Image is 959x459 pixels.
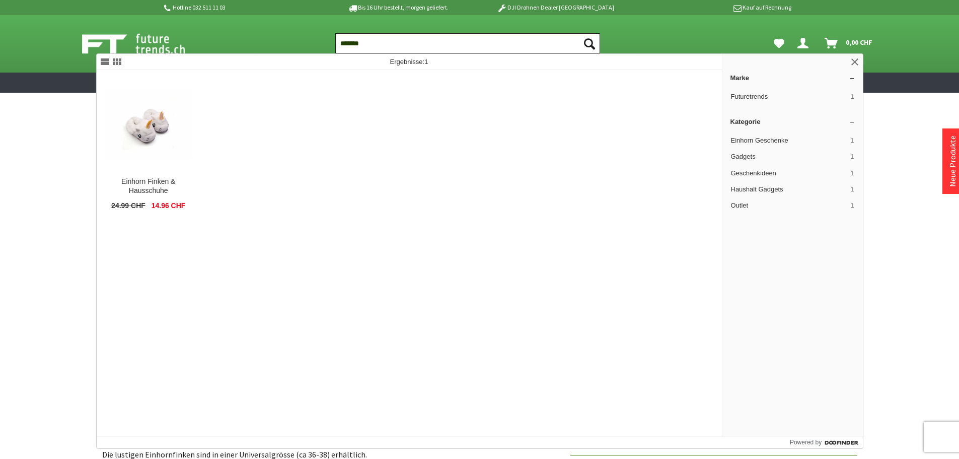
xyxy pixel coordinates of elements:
span: Futuretrends [731,92,847,101]
button: Suchen [579,33,600,53]
span: Gadgets [731,152,847,161]
p: Bis 16 Uhr bestellt, morgen geliefert. [320,2,477,14]
span: 14.96 CHF [152,202,186,211]
p: DJI Drohnen Dealer [GEOGRAPHIC_DATA] [477,2,634,14]
span: 1 [850,92,854,101]
span: Powered by [790,438,822,447]
span: 1 [850,152,854,161]
span: 1 [850,185,854,194]
span: 1 [850,169,854,178]
span: 1 [850,136,854,145]
a: Meine Favoriten [769,33,789,53]
span: Outlet [731,201,847,210]
img: Shop Futuretrends - zur Startseite wechseln [82,31,207,56]
a: Neue Produkte [947,136,957,187]
span: Ergebnisse: [390,58,428,65]
div: Einhorn Finken & Hausschuhe [105,177,193,195]
span: Einhorn Geschenke [731,136,847,145]
input: Produkt, Marke, Kategorie, EAN, Artikelnummer… [335,33,600,53]
a: Powered by [790,436,863,448]
span: 1 [850,201,854,210]
a: Kategorie [722,114,863,129]
a: Einhorn Finken & Hausschuhe Einhorn Finken & Hausschuhe 24.99 CHF 14.96 CHF [97,71,201,219]
a: Dein Konto [793,33,817,53]
a: Warenkorb [821,33,877,53]
a: Marke [722,70,863,86]
p: Hotline 032 511 11 03 [163,2,320,14]
img: Einhorn Finken & Hausschuhe [105,89,193,159]
span: 1 [424,58,428,65]
p: Kauf auf Rechnung [634,2,791,14]
span: 0,00 CHF [846,34,872,50]
span: Haushalt Gadgets [731,185,847,194]
span: 24.99 CHF [111,202,145,211]
span: Geschenkideen [731,169,847,178]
